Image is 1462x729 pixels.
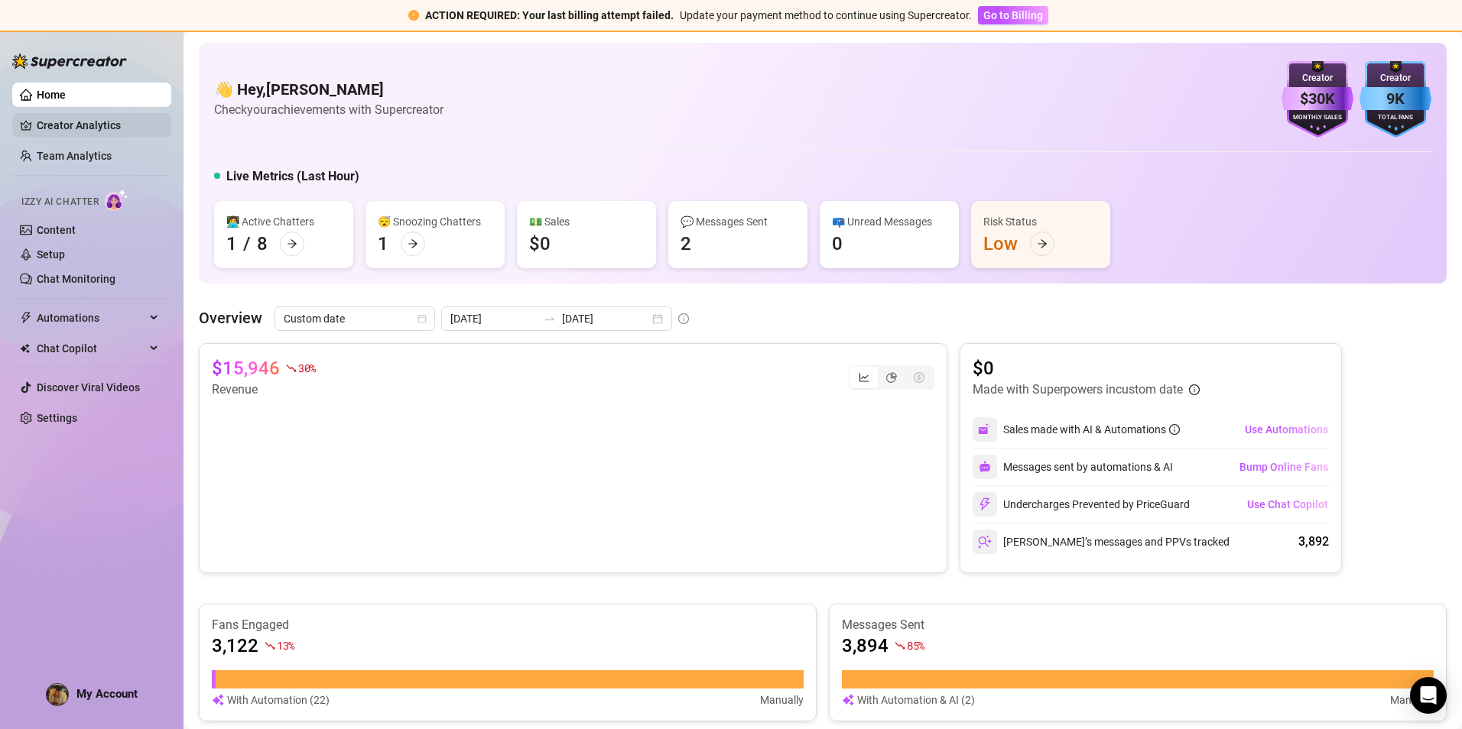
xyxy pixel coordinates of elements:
[842,633,889,658] article: 3,894
[832,232,843,256] div: 0
[1239,461,1328,473] span: Bump Online Fans
[1360,87,1431,111] div: 9K
[1298,533,1329,551] div: 3,892
[20,312,32,324] span: thunderbolt
[973,381,1183,399] article: Made with Superpowers in custom date
[212,633,258,658] article: 3,122
[214,100,443,119] article: Check your achievements with Supercreator
[286,363,297,374] span: fall
[1390,692,1434,708] article: Manually
[1282,61,1353,138] img: purple-badge-B9DA21FR.svg
[277,638,294,653] span: 13 %
[1169,424,1180,435] span: info-circle
[417,314,427,323] span: calendar
[105,189,128,211] img: AI Chatter
[257,232,268,256] div: 8
[1247,498,1328,510] span: Use Chat Copilot
[37,412,77,424] a: Settings
[37,273,115,285] a: Chat Monitoring
[978,9,1048,21] a: Go to Billing
[983,9,1043,21] span: Go to Billing
[226,167,359,186] h5: Live Metrics (Last Hour)
[1245,423,1328,436] span: Use Automations
[212,356,280,381] article: $15,946
[983,213,1098,230] div: Risk Status
[1037,238,1048,249] span: arrow-right
[37,336,145,361] span: Chat Copilot
[907,638,924,653] span: 85 %
[37,113,159,138] a: Creator Analytics
[212,617,804,633] article: Fans Engaged
[914,372,924,383] span: dollar-circle
[1189,384,1200,395] span: info-circle
[886,372,897,383] span: pie-chart
[832,213,947,230] div: 📪 Unread Messages
[681,232,691,256] div: 2
[37,89,66,101] a: Home
[37,248,65,261] a: Setup
[973,455,1173,479] div: Messages sent by automations & AI
[425,9,674,21] strong: ACTION REQUIRED: Your last billing attempt failed.
[680,9,972,21] span: Update your payment method to continue using Supercreator.
[408,10,419,21] span: exclamation-circle
[544,313,556,325] span: to
[1360,113,1431,123] div: Total Fans
[1360,61,1431,138] img: blue-badge-DgoSNQY1.svg
[978,535,992,549] img: svg%3e
[1360,71,1431,86] div: Creator
[37,224,76,236] a: Content
[978,6,1048,24] button: Go to Billing
[287,238,297,249] span: arrow-right
[529,213,644,230] div: 💵 Sales
[562,310,649,327] input: End date
[849,365,934,390] div: segmented control
[284,307,426,330] span: Custom date
[973,530,1230,554] div: [PERSON_NAME]’s messages and PPVs tracked
[47,684,68,705] img: ACg8ocIxr69v9h7S4stt9VMss9-MI8SMZqGbo121PrViwpAecSLsHY8=s96-c
[12,53,127,69] img: logo-BBDzfeDw.svg
[1246,492,1329,517] button: Use Chat Copilot
[529,232,551,256] div: $0
[859,372,869,383] span: line-chart
[973,356,1200,381] article: $0
[226,213,341,230] div: 👩‍💻 Active Chatters
[37,381,140,394] a: Discover Viral Videos
[227,692,330,708] article: With Automation (22)
[1282,71,1353,86] div: Creator
[21,195,99,209] span: Izzy AI Chatter
[1003,421,1180,438] div: Sales made with AI & Automations
[265,640,275,651] span: fall
[37,150,112,162] a: Team Analytics
[212,692,224,708] img: svg%3e
[1239,455,1329,479] button: Bump Online Fans
[1244,417,1329,442] button: Use Automations
[760,692,804,708] article: Manually
[378,232,388,256] div: 1
[842,617,1434,633] article: Messages Sent
[298,361,316,375] span: 30 %
[214,79,443,100] h4: 👋 Hey, [PERSON_NAME]
[979,461,991,473] img: svg%3e
[450,310,538,327] input: Start date
[76,687,138,701] span: My Account
[857,692,975,708] article: With Automation & AI (2)
[1410,677,1447,714] div: Open Intercom Messenger
[678,313,689,324] span: info-circle
[20,343,30,354] img: Chat Copilot
[37,306,145,330] span: Automations
[1282,87,1353,111] div: $30K
[544,313,556,325] span: swap-right
[842,692,854,708] img: svg%3e
[681,213,795,230] div: 💬 Messages Sent
[199,306,262,329] article: Overview
[1282,113,1353,123] div: Monthly Sales
[978,423,992,436] img: svg%3e
[226,232,237,256] div: 1
[895,640,905,651] span: fall
[973,492,1190,517] div: Undercharges Prevented by PriceGuard
[978,497,992,511] img: svg%3e
[378,213,492,230] div: 😴 Snoozing Chatters
[408,238,418,249] span: arrow-right
[212,381,316,399] article: Revenue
